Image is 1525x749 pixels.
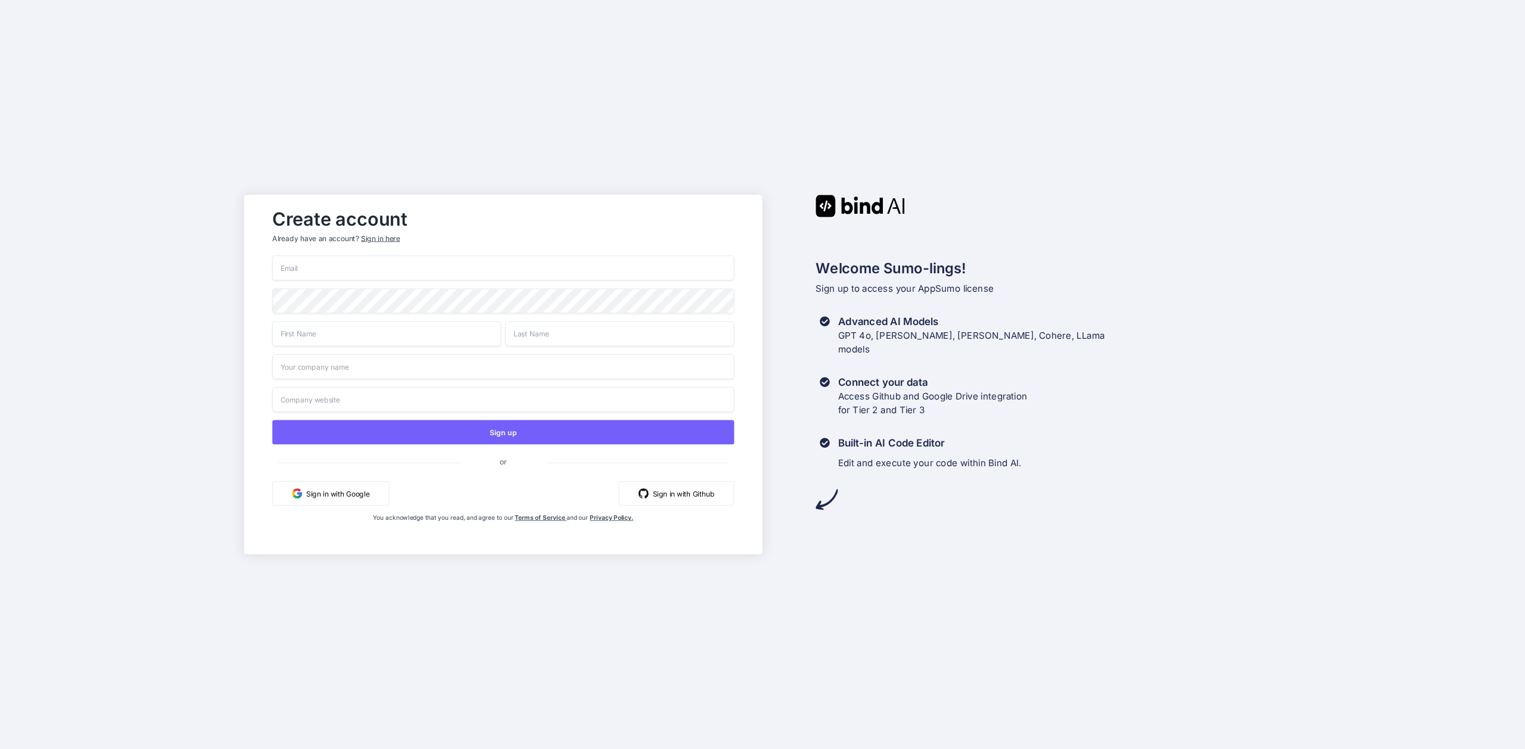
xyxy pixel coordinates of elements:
[272,420,734,445] button: Sign up
[272,322,501,347] input: First Name
[272,211,734,227] h2: Create account
[838,389,1028,418] p: Access Github and Google Drive integration for Tier 2 and Tier 3
[505,322,734,347] input: Last Name
[272,387,734,412] input: Company website
[838,329,1105,357] p: GPT 4o, [PERSON_NAME], [PERSON_NAME], Cohere, LLama models
[349,514,657,546] div: You acknowledge that you read, and agree to our and our
[639,488,649,498] img: github
[838,375,1028,389] h3: Connect your data
[272,255,734,280] input: Email
[838,456,1022,470] p: Edit and execute your code within Bind AI.
[816,195,905,217] img: Bind AI logo
[272,233,734,244] p: Already have an account?
[361,233,400,244] div: Sign in here
[816,282,1281,296] p: Sign up to access your AppSumo license
[272,481,389,505] button: Sign in with Google
[619,481,735,505] button: Sign in with Github
[838,314,1105,329] h3: Advanced AI Models
[816,488,838,510] img: arrow
[292,488,302,498] img: google
[590,514,633,522] a: Privacy Policy.
[838,436,1022,450] h3: Built-in AI Code Editor
[459,450,547,475] span: or
[272,354,734,379] input: Your company name
[515,514,567,522] a: Terms of Service
[816,258,1281,279] h2: Welcome Sumo-lings!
